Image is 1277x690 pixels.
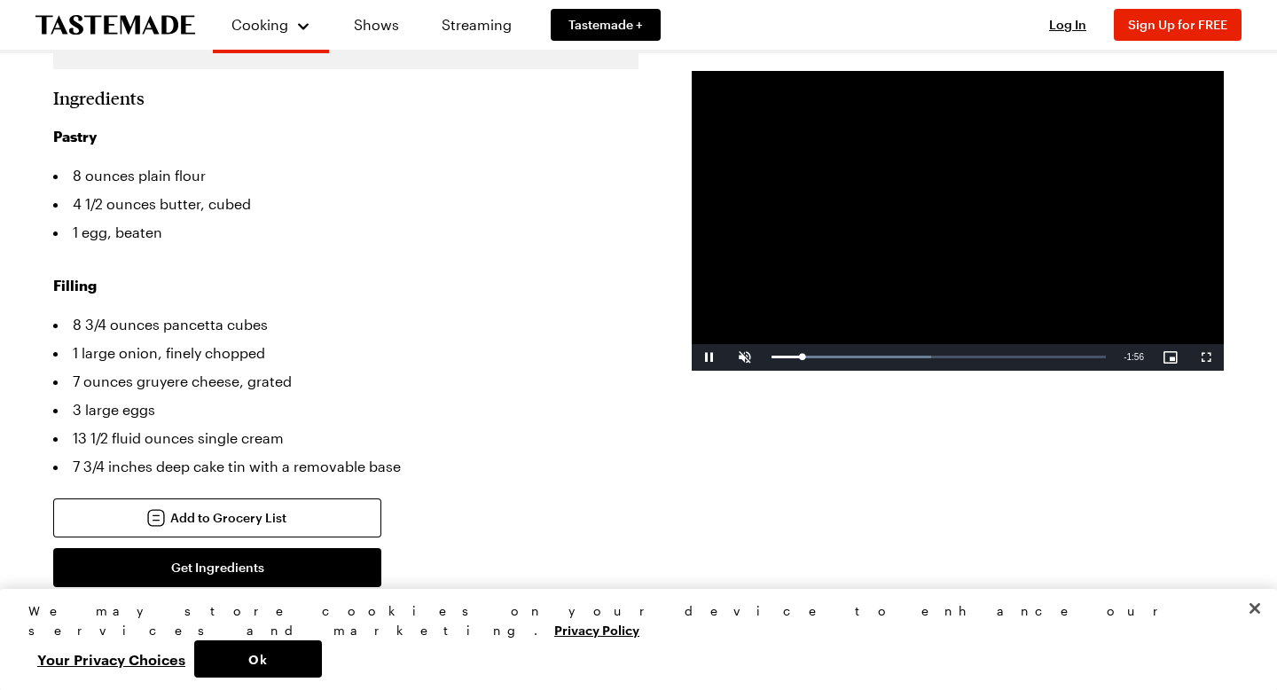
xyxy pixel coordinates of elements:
[53,161,638,190] li: 8 ounces plain flour
[692,71,1224,371] video-js: Video Player
[53,498,381,537] button: Add to Grocery List
[1188,344,1224,371] button: Fullscreen
[35,15,195,35] a: To Tastemade Home Page
[28,601,1234,678] div: Privacy
[231,7,311,43] button: Cooking
[1124,352,1126,362] span: -
[554,621,639,638] a: More information about your privacy, opens in a new tab
[772,356,1106,358] div: Progress Bar
[231,16,288,33] span: Cooking
[1032,16,1103,34] button: Log In
[727,344,763,371] button: Unmute
[692,344,727,371] button: Pause
[53,218,638,247] li: 1 egg, beaten
[53,87,145,108] h2: Ingredients
[194,640,322,678] button: Ok
[28,640,194,678] button: Your Privacy Choices
[28,601,1234,640] div: We may store cookies on your device to enhance our services and marketing.
[568,16,643,34] span: Tastemade +
[1049,17,1086,32] span: Log In
[53,424,638,452] li: 13 1/2 fluid ounces single cream
[53,126,638,147] h3: Pastry
[1153,344,1188,371] button: Picture-in-Picture
[53,548,381,587] button: Get Ingredients
[1235,589,1274,628] button: Close
[1128,17,1227,32] span: Sign Up for FREE
[53,190,638,218] li: 4 1/2 ounces butter, cubed
[53,275,638,296] h3: Filling
[1114,9,1242,41] button: Sign Up for FREE
[551,9,661,41] a: Tastemade +
[53,310,638,339] li: 8 3/4 ounces pancetta cubes
[53,339,638,367] li: 1 large onion, finely chopped
[170,509,286,527] span: Add to Grocery List
[53,396,638,424] li: 3 large eggs
[1127,352,1144,362] span: 1:56
[53,367,638,396] li: 7 ounces gruyere cheese, grated
[53,452,638,481] li: 7 3/4 inches deep cake tin with a removable base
